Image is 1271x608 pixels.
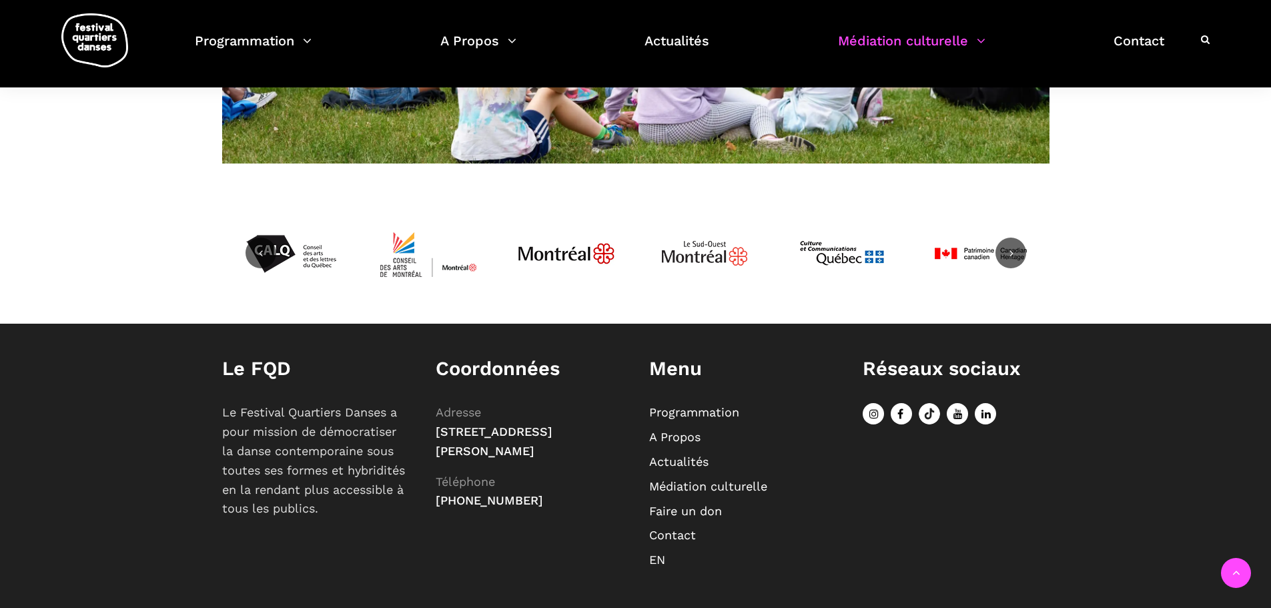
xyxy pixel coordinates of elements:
[378,204,478,304] img: CMYK_Logo_CAMMontreal
[838,29,985,69] a: Médiation culturelle
[440,29,516,69] a: A Propos
[436,493,543,507] span: [PHONE_NUMBER]
[195,29,312,69] a: Programmation
[645,29,709,69] a: Actualités
[436,357,622,380] h1: Coordonnées
[436,424,552,458] span: [STREET_ADDRESS][PERSON_NAME]
[649,479,767,493] a: Médiation culturelle
[792,204,892,304] img: mccq-3-3
[222,403,409,519] p: Le Festival Quartiers Danses a pour mission de démocratiser la danse contemporaine sous toutes se...
[930,204,1030,304] img: patrimoinecanadien-01_0-4
[649,405,739,419] a: Programmation
[649,553,665,567] a: EN
[516,204,616,304] img: JPGnr_b
[649,504,722,518] a: Faire un don
[241,204,341,304] img: Calq_noir
[222,357,409,380] h1: Le FQD
[61,13,128,67] img: logo-fqd-med
[863,357,1049,380] h1: Réseaux sociaux
[1114,29,1164,69] a: Contact
[649,528,696,542] a: Contact
[436,405,481,419] span: Adresse
[649,454,709,469] a: Actualités
[649,430,701,444] a: A Propos
[655,204,755,304] img: Logo_Mtl_Le_Sud-Ouest.svg_
[436,475,495,489] span: Téléphone
[649,357,836,380] h1: Menu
